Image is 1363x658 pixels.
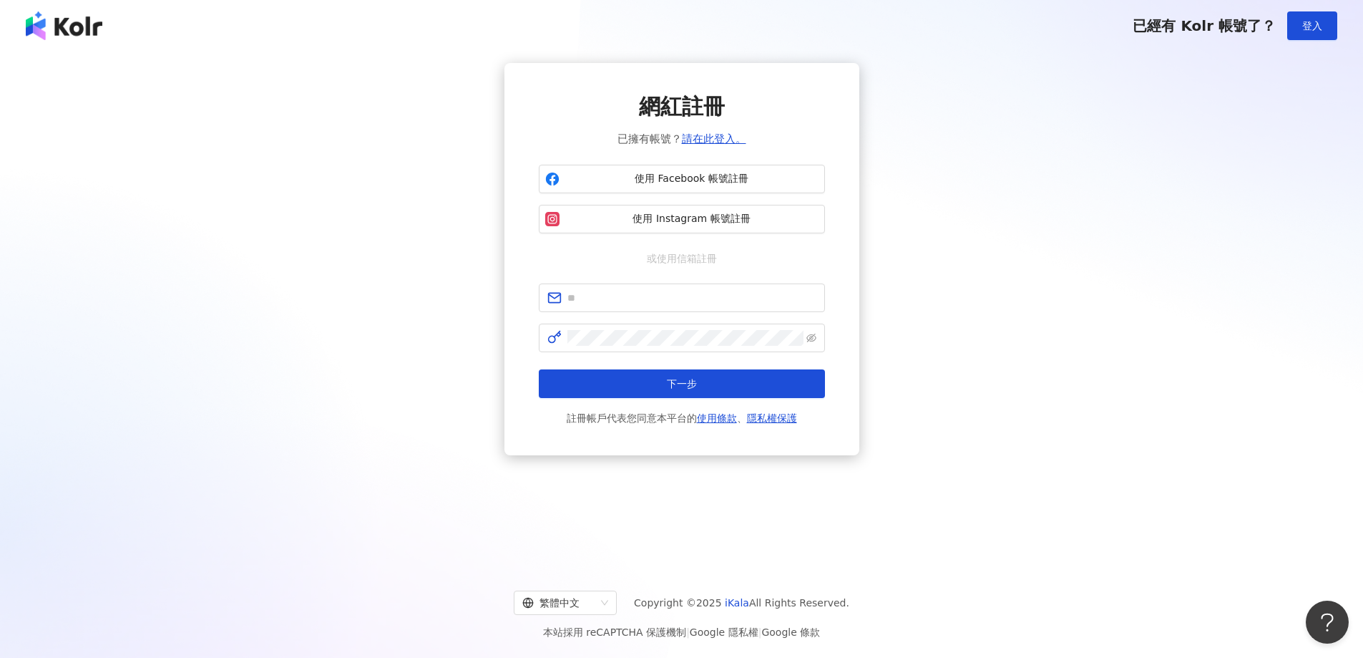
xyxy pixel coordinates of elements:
[1287,11,1337,40] button: 登入
[617,130,746,147] span: 已擁有帳號？
[522,591,595,614] div: 繁體中文
[539,369,825,398] button: 下一步
[758,626,762,638] span: |
[761,626,820,638] a: Google 條款
[747,412,797,424] a: 隱私權保護
[1302,20,1322,32] span: 登入
[634,594,849,611] span: Copyright © 2025 All Rights Reserved.
[26,11,102,40] img: logo
[667,378,697,390] span: 下一步
[565,172,819,186] span: 使用 Facebook 帳號註冊
[697,412,737,424] a: 使用條款
[690,626,758,638] a: Google 隱私權
[806,333,816,343] span: eye-invisible
[565,212,819,226] span: 使用 Instagram 帳號註冊
[567,410,797,427] span: 註冊帳戶代表您同意本平台的 、
[682,132,746,145] a: 請在此登入。
[543,624,820,641] span: 本站採用 reCAPTCHA 保護機制
[539,165,825,193] button: 使用 Facebook 帳號註冊
[686,626,690,638] span: |
[539,205,825,233] button: 使用 Instagram 帳號註冊
[639,92,725,122] span: 網紅註冊
[725,597,749,609] a: iKala
[1306,601,1349,644] iframe: Help Scout Beacon - Open
[637,251,727,266] span: 或使用信箱註冊
[1133,17,1276,34] span: 已經有 Kolr 帳號了？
